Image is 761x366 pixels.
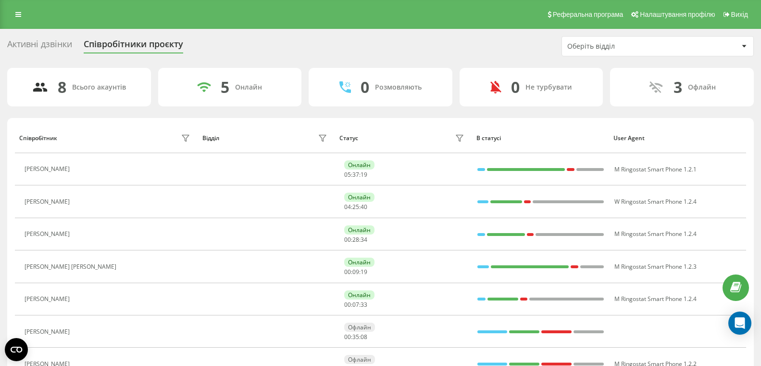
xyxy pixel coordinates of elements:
span: 00 [344,235,351,244]
div: : : [344,204,367,210]
span: M Ringostat Smart Phone 1.2.4 [614,295,697,303]
div: 0 [361,78,369,96]
span: Налаштування профілю [640,11,715,18]
div: Співробітник [19,135,57,142]
div: [PERSON_NAME] [25,198,72,205]
div: Не турбувати [525,83,572,91]
div: Онлайн [344,160,374,170]
div: Відділ [202,135,219,142]
span: 37 [352,170,359,179]
div: Онлайн [344,258,374,267]
div: : : [344,269,367,275]
div: : : [344,301,367,308]
span: 25 [352,203,359,211]
div: Співробітники проєкту [84,39,183,54]
span: 33 [361,301,367,309]
span: 00 [344,268,351,276]
div: Всього акаунтів [72,83,126,91]
span: 07 [352,301,359,309]
div: Оберіть відділ [567,42,682,51]
button: Open CMP widget [5,338,28,361]
div: [PERSON_NAME] [25,328,72,335]
span: 35 [352,333,359,341]
span: M Ringostat Smart Phone 1.2.1 [614,165,697,173]
div: Open Intercom Messenger [728,312,751,335]
div: User Agent [613,135,741,142]
div: Офлайн [688,83,716,91]
div: Онлайн [235,83,262,91]
div: В статусі [476,135,604,142]
div: Офлайн [344,323,375,332]
div: Офлайн [344,355,375,364]
span: 08 [361,333,367,341]
span: 19 [361,170,367,179]
div: Розмовляють [375,83,422,91]
div: 3 [674,78,682,96]
span: W Ringostat Smart Phone 1.2.4 [614,197,697,206]
span: 00 [344,301,351,309]
span: 05 [344,170,351,179]
div: 5 [221,78,229,96]
span: 28 [352,235,359,244]
span: Реферальна програма [553,11,624,18]
div: 0 [511,78,520,96]
div: : : [344,171,367,178]
span: 34 [361,235,367,244]
span: 19 [361,268,367,276]
span: 40 [361,203,367,211]
div: Онлайн [344,290,374,300]
span: 04 [344,203,351,211]
div: Статус [339,135,358,142]
div: Активні дзвінки [7,39,72,54]
div: Онлайн [344,225,374,235]
div: : : [344,236,367,243]
span: M Ringostat Smart Phone 1.2.4 [614,230,697,238]
span: 00 [344,333,351,341]
div: : : [344,334,367,340]
div: Онлайн [344,193,374,202]
span: Вихід [731,11,748,18]
span: 09 [352,268,359,276]
div: [PERSON_NAME] [PERSON_NAME] [25,263,119,270]
div: [PERSON_NAME] [25,166,72,172]
div: [PERSON_NAME] [25,296,72,302]
div: [PERSON_NAME] [25,231,72,237]
div: 8 [58,78,66,96]
span: M Ringostat Smart Phone 1.2.3 [614,262,697,271]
